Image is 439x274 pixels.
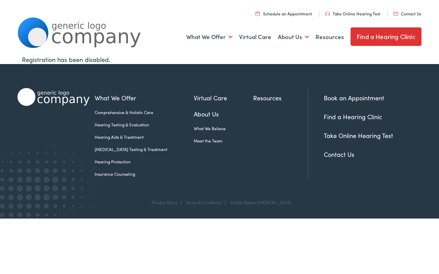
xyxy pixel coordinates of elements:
[256,11,260,16] img: utility icon
[95,93,194,102] a: What We Offer
[95,146,194,152] a: [MEDICAL_DATA] Testing & Treatment
[186,199,222,205] a: Terms & Conditions
[194,138,253,144] a: Meet the Team
[17,88,90,106] img: Alpaca Audiology
[194,109,253,119] a: About Us
[256,11,312,16] a: Schedule an Appointment
[253,93,308,102] a: Resources
[22,55,417,64] div: Registration has been disabled.
[324,150,354,159] a: Contact Us
[325,11,380,16] a: Take Online Hearing Test
[278,24,309,50] a: About Us
[239,24,271,50] a: Virtual Care
[324,94,384,102] a: Book an Appointment
[152,199,177,205] a: Privacy Policy
[324,131,393,140] a: Take Online Hearing Test
[95,134,194,140] a: Hearing Aids & Treatment
[95,109,194,115] a: Comprehensive & Holistic Care
[227,200,291,205] div: ©2025 Alpaca [MEDICAL_DATA]
[393,12,398,15] img: utility icon
[324,112,382,121] a: Find a Hearing Clinic
[95,122,194,128] a: Hearing Testing & Evaluation
[95,159,194,165] a: Hearing Protection
[325,12,330,16] img: utility icon
[351,27,422,46] a: Find a Hearing Clinic
[194,125,253,132] a: What We Believe
[95,171,194,177] a: Insurance Counseling
[393,11,421,16] a: Contact Us
[316,24,344,50] a: Resources
[186,24,233,50] a: What We Offer
[194,93,253,102] a: Virtual Care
